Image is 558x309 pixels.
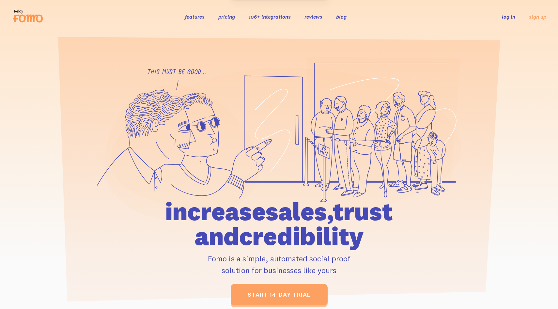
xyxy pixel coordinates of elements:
[249,13,291,20] a: 106+ integrations
[304,13,322,20] a: reviews
[336,13,347,20] a: blog
[128,253,430,276] p: Fomo is a simple, automated social proof solution for businesses like yours
[502,13,515,20] a: log in
[185,13,205,20] a: features
[231,284,328,305] a: start 14-day trial
[529,13,546,20] a: sign up
[128,199,430,249] h1: increase sales, trust and credibility
[218,13,235,20] a: pricing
